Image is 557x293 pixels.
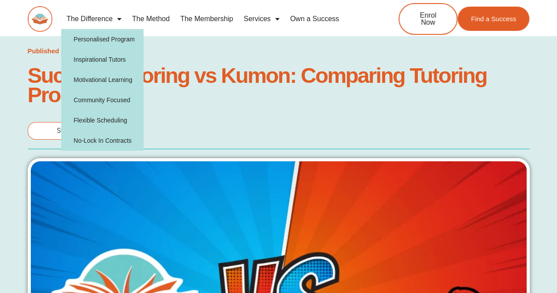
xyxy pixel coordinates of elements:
span: Study [57,126,74,135]
a: The Membership [175,9,238,29]
ul: The Difference [61,29,144,151]
a: Enrol Now [398,3,457,35]
h1: Success Tutoring vs Kumon: Comparing Tutoring Programs [28,66,530,104]
a: Find a Success [457,7,529,31]
a: Personalised Program [61,29,144,49]
span: Published [28,47,59,55]
a: Flexible Scheduling [61,110,144,130]
a: The Method [127,9,175,29]
span: Enrol Now [413,12,443,26]
nav: Menu [61,9,369,29]
span: Find a Success [471,15,516,22]
a: Motivational Learning [61,70,144,90]
a: Community Focused [61,90,144,110]
a: No-Lock In Contracts [61,130,144,151]
a: Services [238,9,284,29]
a: Own a Success [285,9,344,29]
a: Published [DATE] [28,45,83,57]
a: The Difference [61,9,127,29]
a: Inspirational Tutors [61,49,144,70]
